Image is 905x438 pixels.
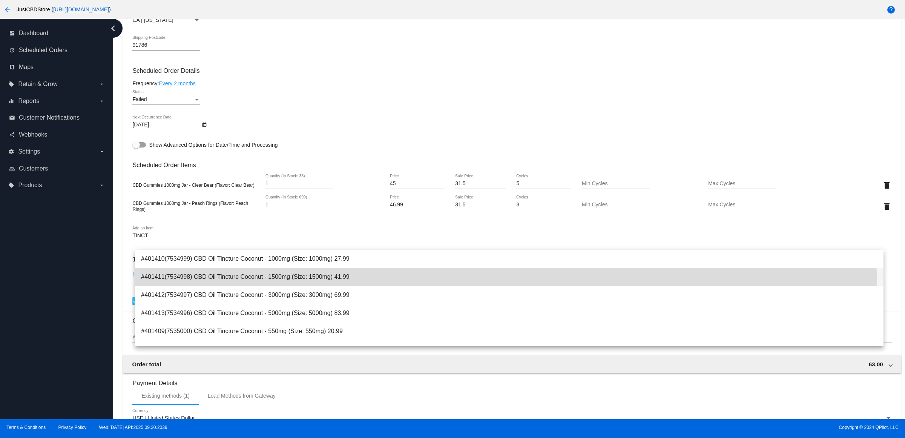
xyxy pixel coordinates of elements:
[208,393,276,399] div: Load Methods from Gateway
[19,165,48,172] span: Customers
[132,17,173,23] span: CA | [US_STATE]
[132,80,891,86] div: Frequency:
[132,122,200,128] input: Next Occurrence Date
[141,304,877,322] span: #401413(7534996) CBD Oil Tincture Coconut - 5000mg (Size: 5000mg) 83.99
[459,425,899,430] span: Copyright © 2024 QPilot, LLC
[132,17,200,23] mat-select: Shipping State
[8,182,14,188] i: local_offer
[141,322,877,340] span: #401409(7535000) CBD Oil Tincture Coconut - 550mg (Size: 550mg) 20.99
[132,271,216,277] a: [181714] Free Shipping (0) | Default
[6,425,46,430] a: Terms & Conditions
[99,182,105,188] i: arrow_drop_down
[132,251,202,267] h3: 1 Shipping Rate Available
[8,98,14,104] i: equalizer
[141,268,877,286] span: #401411(7534998) CBD Oil Tincture Coconut - 1500mg (Size: 1500mg) 41.99
[132,67,891,74] h3: Scheduled Order Details
[132,233,891,239] input: Add an item
[869,361,883,367] span: 63.00
[3,5,12,14] mat-icon: arrow_back
[132,415,891,421] mat-select: Currency
[123,355,901,373] mat-expansion-panel-header: Order total 63.00
[882,181,891,190] mat-icon: delete
[455,202,505,208] input: Sale Price
[17,6,111,12] span: JustCBDStore ( )
[132,183,254,188] span: CBD Gummies 1000mg Jar - Clear Bear (Flavor: Clear Bear)
[132,415,195,421] span: USD | United States Dollar
[8,81,14,87] i: local_offer
[149,141,278,149] span: Show Advanced Options for Date/Time and Processing
[141,286,877,304] span: #401412(7534997) CBD Oil Tincture Coconut - 3000mg (Size: 3000mg) 69.99
[132,42,200,48] input: Shipping Postcode
[132,97,200,103] mat-select: Status
[516,181,571,187] input: Cycles
[9,129,105,141] a: share Webhooks
[9,27,105,39] a: dashboard Dashboard
[887,5,896,14] mat-icon: help
[9,132,15,138] i: share
[455,181,505,187] input: Sale Price
[9,61,105,73] a: map Maps
[9,166,15,172] i: people_outline
[200,120,208,128] button: Open calendar
[19,64,34,71] span: Maps
[18,148,40,155] span: Settings
[141,340,877,358] span: #401419(7535013) Full Spectrum CBD Tincture - 1000mg (Size: 1000mg) 38.49
[582,202,650,208] input: Min Cycles
[882,202,891,211] mat-icon: delete
[18,98,39,105] span: Reports
[132,312,891,324] h3: Coupons
[159,80,195,86] a: Every 2 months
[19,30,48,37] span: Dashboard
[141,393,190,399] div: Existing methods (1)
[132,156,891,169] h3: Scheduled Order Items
[53,6,109,12] a: [URL][DOMAIN_NAME]
[132,96,147,102] span: Failed
[18,81,57,88] span: Retain & Grow
[132,361,161,367] span: Order total
[58,425,87,430] a: Privacy Policy
[265,202,333,208] input: Quantity (In Stock: 699)
[390,181,445,187] input: Price
[9,30,15,36] i: dashboard
[107,22,119,34] i: chevron_left
[265,181,333,187] input: Quantity (In Stock: 38)
[99,149,105,155] i: arrow_drop_down
[9,47,15,53] i: update
[19,114,80,121] span: Customer Notifications
[708,202,776,208] input: Max Cycles
[19,47,67,54] span: Scheduled Orders
[132,374,891,387] h3: Payment Details
[99,81,105,87] i: arrow_drop_down
[9,112,105,124] a: email Customer Notifications
[9,64,15,70] i: map
[99,98,105,104] i: arrow_drop_down
[132,335,891,341] input: Add a coupon
[132,201,248,212] span: CBD Gummies 1000mg Jar - Peach Rings (Flavor: Peach Rings)
[516,202,571,208] input: Cycles
[18,182,42,189] span: Products
[19,131,47,138] span: Webhooks
[99,425,167,430] a: Web:[DATE] API:2025.09.30.2039
[8,149,14,155] i: settings
[390,202,445,208] input: Price
[708,181,776,187] input: Max Cycles
[9,115,15,121] i: email
[9,44,105,56] a: update Scheduled Orders
[141,250,877,268] span: #401410(7534999) CBD Oil Tincture Coconut - 1000mg (Size: 1000mg) 27.99
[582,181,650,187] input: Min Cycles
[9,163,105,175] a: people_outline Customers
